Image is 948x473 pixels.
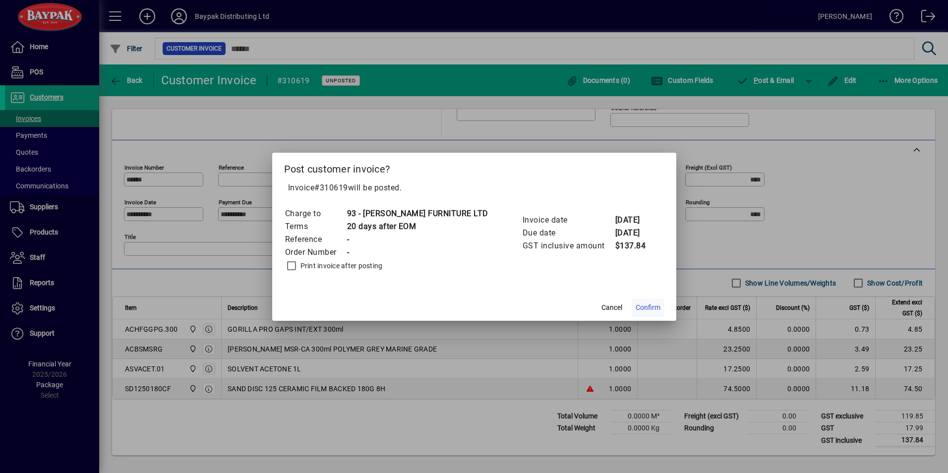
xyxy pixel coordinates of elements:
span: #310619 [314,183,348,192]
td: - [347,233,488,246]
button: Cancel [596,299,628,317]
td: - [347,246,488,259]
td: Due date [522,227,615,239]
button: Confirm [632,299,664,317]
h2: Post customer invoice? [272,153,676,181]
td: [DATE] [615,214,654,227]
td: 20 days after EOM [347,220,488,233]
td: Terms [285,220,347,233]
td: [DATE] [615,227,654,239]
td: 93 - [PERSON_NAME] FURNITURE LTD [347,207,488,220]
p: Invoice will be posted . [284,182,664,194]
label: Print invoice after posting [298,261,383,271]
td: $137.84 [615,239,654,252]
span: Cancel [601,302,622,313]
td: Order Number [285,246,347,259]
td: Reference [285,233,347,246]
span: Confirm [636,302,660,313]
td: Invoice date [522,214,615,227]
td: GST inclusive amount [522,239,615,252]
td: Charge to [285,207,347,220]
